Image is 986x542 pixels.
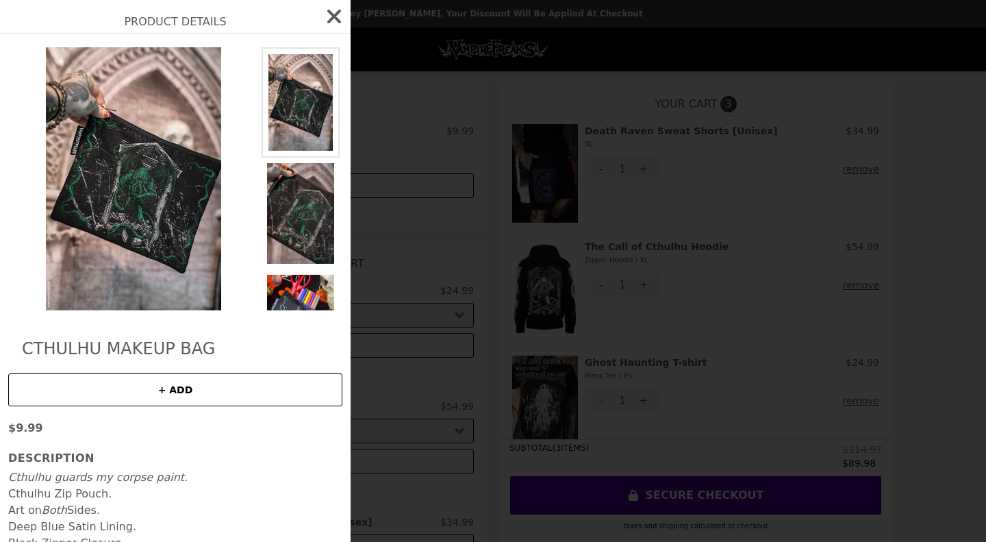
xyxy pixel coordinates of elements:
p: $9.99 [8,420,342,436]
img: Default Title [262,269,340,381]
img: Default Title [8,47,259,310]
button: + ADD [8,373,342,406]
em: Cthulhu guards my corpse paint. [8,471,188,484]
li: Cthulhu Zip Pouch. [8,486,342,502]
img: Default Title [262,47,340,158]
li: Art on Sides. [8,502,342,519]
img: Default Title [262,158,340,269]
h3: Description [8,450,342,467]
li: Deep Blue Satin Lining. [8,519,342,535]
em: Both [42,504,67,517]
h2: Cthulhu Makeup Bag [22,338,329,360]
